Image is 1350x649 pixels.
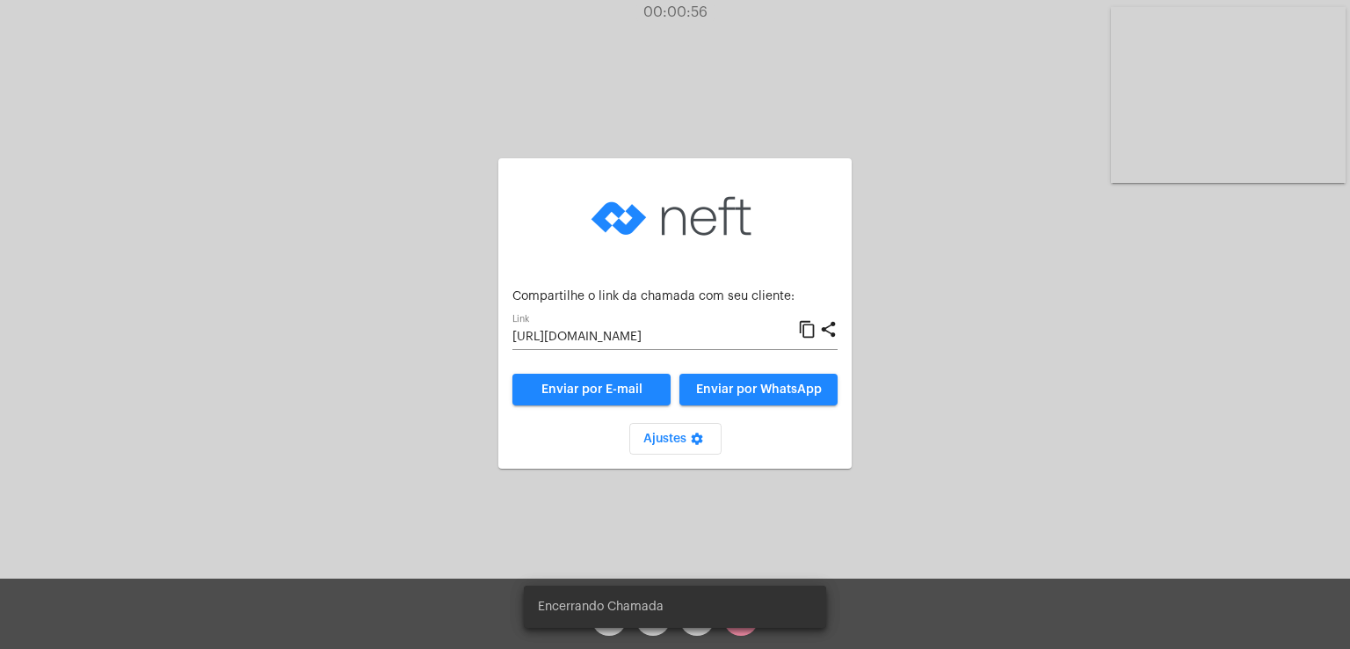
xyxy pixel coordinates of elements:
[819,319,838,340] mat-icon: share
[629,423,722,455] button: Ajustes
[587,172,763,260] img: logo-neft-novo-2.png
[512,290,838,303] p: Compartilhe o link da chamada com seu cliente:
[643,5,708,19] span: 00:00:56
[643,433,708,445] span: Ajustes
[541,383,642,396] span: Enviar por E-mail
[798,319,817,340] mat-icon: content_copy
[696,383,822,396] span: Enviar por WhatsApp
[679,374,838,405] button: Enviar por WhatsApp
[538,598,664,616] span: Encerrando Chamada
[686,432,708,453] mat-icon: settings
[512,374,671,405] a: Enviar por E-mail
